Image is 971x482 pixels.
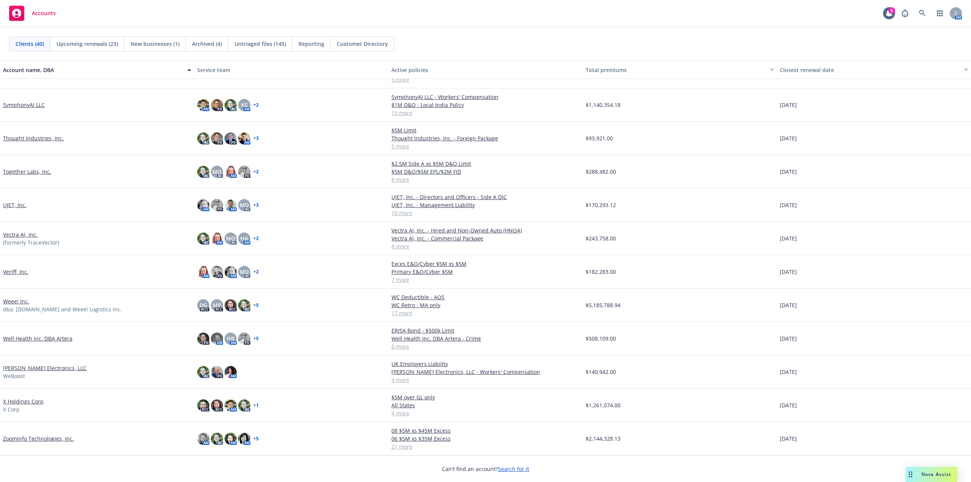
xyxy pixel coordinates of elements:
[211,199,223,211] img: photo
[780,101,797,109] span: [DATE]
[391,242,580,250] a: 8 more
[211,399,223,411] img: photo
[391,109,580,117] a: 15 more
[240,201,249,209] span: MQ
[780,435,797,443] span: [DATE]
[197,99,209,111] img: photo
[586,368,616,376] span: $140,942.00
[197,433,209,445] img: photo
[780,268,797,276] span: [DATE]
[225,433,237,445] img: photo
[337,40,388,48] span: Customer Directory
[391,309,580,317] a: 17 more
[238,333,250,345] img: photo
[3,231,38,239] a: Vectra AI, Inc.
[391,268,580,276] a: Primary E&O/Cyber $5M
[238,299,250,311] img: photo
[253,103,259,107] a: + 2
[391,75,580,83] a: 5 more
[3,239,59,246] span: (formerly TraceVector)
[391,209,580,217] a: 10 more
[391,435,580,443] a: 06 $5M xs $35M Excess
[238,132,250,144] img: photo
[586,134,613,142] span: $93,921.00
[586,201,616,209] span: $170,293.12
[197,199,209,211] img: photo
[211,333,223,345] img: photo
[253,403,259,408] a: + 1
[780,168,797,176] span: [DATE]
[213,301,221,309] span: MP
[253,436,259,441] a: + 5
[586,66,765,74] div: Total premiums
[253,303,259,308] a: + 5
[391,142,580,150] a: 5 more
[225,99,237,111] img: photo
[932,6,947,21] a: Switch app
[586,268,616,276] span: $182,283.00
[240,234,248,242] span: HA
[130,40,179,48] span: New businesses (1)
[780,234,797,242] span: [DATE]
[391,101,580,109] a: $1M D&O - Local India Policy
[780,301,797,309] span: [DATE]
[780,134,797,142] span: [DATE]
[388,61,583,79] button: Active policies
[780,334,797,342] span: [DATE]
[225,366,237,378] img: photo
[238,433,250,445] img: photo
[391,176,580,184] a: 8 more
[3,66,183,74] div: Account name, DBA
[777,61,971,79] button: Closest renewal date
[211,232,223,245] img: photo
[391,276,580,284] a: 7 more
[391,134,580,142] a: Thought Industries, Inc. - Foreign Package
[391,334,580,342] a: Well Health Inc. DBA Artera - Crime
[211,366,223,378] img: photo
[780,66,960,74] div: Closest renewal date
[586,301,621,309] span: $5,185,788.94
[391,342,580,350] a: 6 more
[197,333,209,345] img: photo
[225,266,237,278] img: photo
[253,203,259,207] a: + 3
[391,327,580,334] a: ERISA Bond - $500k Limit
[586,101,621,109] span: $1,140,354.18
[391,93,580,101] a: SymphonyAI LLC - Workers' Compensation
[391,368,580,376] a: [PERSON_NAME] Electronics, LLC - Workers' Compensation
[391,393,580,401] a: $5M over GL only
[3,101,45,109] a: SymphonyAI LLC
[241,101,248,109] span: KS
[238,399,250,411] img: photo
[3,268,28,276] a: Veriff, Inc.
[3,297,29,305] a: Weee! Inc.
[586,435,621,443] span: $2,144,328.13
[253,236,259,241] a: + 2
[212,168,222,176] span: MQ
[211,266,223,278] img: photo
[391,293,580,301] a: WC Deductible - AOS
[197,66,385,74] div: Service team
[3,372,25,380] span: WeBoost
[888,7,895,14] div: 6
[391,193,580,201] a: UJET, Inc. - Directors and Officers - Side A DIC
[391,201,580,209] a: UJET, Inc. - Management Liability
[780,401,797,409] span: [DATE]
[197,399,209,411] img: photo
[253,270,259,274] a: + 2
[915,6,930,21] a: Search
[3,435,74,443] a: ZoomInfo Technologies, Inc.
[391,360,580,368] a: UK Employers Liability
[3,364,86,372] a: [PERSON_NAME] Electronics, LLC
[442,465,529,473] span: Can't find an account?
[227,334,234,342] span: HB
[586,234,616,242] span: $243,758.00
[225,399,237,411] img: photo
[391,260,580,268] a: Exces E&O/Cyber $5M xs $5M
[3,168,51,176] a: Together Labs, Inc.
[780,368,797,376] span: [DATE]
[211,99,223,111] img: photo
